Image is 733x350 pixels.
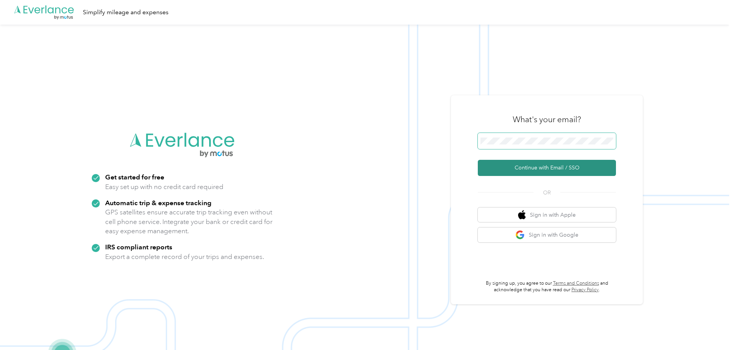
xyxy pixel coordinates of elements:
[105,199,211,207] strong: Automatic trip & expense tracking
[513,114,581,125] h3: What's your email?
[518,210,526,220] img: apple logo
[478,227,616,242] button: google logoSign in with Google
[105,243,172,251] strong: IRS compliant reports
[83,8,168,17] div: Simplify mileage and expenses
[515,230,525,240] img: google logo
[478,280,616,294] p: By signing up, you agree to our and acknowledge that you have read our .
[571,287,599,293] a: Privacy Policy
[553,280,599,286] a: Terms and Conditions
[478,160,616,176] button: Continue with Email / SSO
[478,207,616,222] button: apple logoSign in with Apple
[105,173,164,181] strong: Get started for free
[105,207,273,236] p: GPS satellites ensure accurate trip tracking even without cell phone service. Integrate your bank...
[105,252,264,262] p: Export a complete record of your trips and expenses.
[105,182,223,192] p: Easy set up with no credit card required
[533,189,560,197] span: OR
